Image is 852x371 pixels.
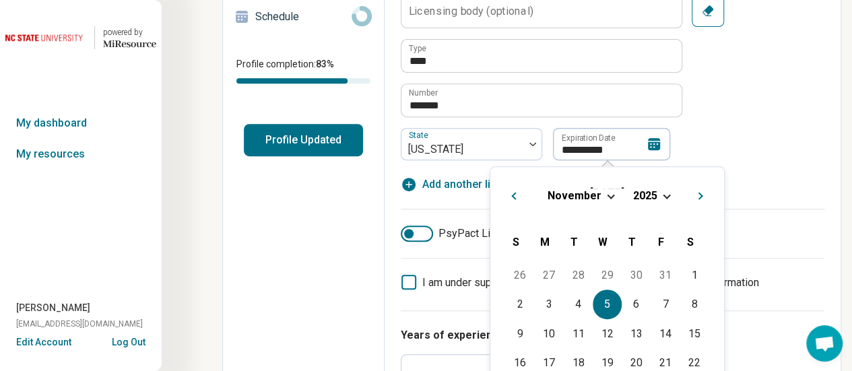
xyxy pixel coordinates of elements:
div: Choose Sunday, November 9th, 2025 [505,319,534,348]
div: powered by [103,26,156,38]
span: S [687,236,694,248]
h2: [DATE] [501,183,713,203]
a: Schedule [223,1,384,33]
span: F [658,236,664,248]
span: I am under supervision, so I will list my supervisor’s license information [422,276,759,289]
img: North Carolina State University [5,22,86,54]
div: Choose Monday, November 10th, 2025 [535,319,564,348]
span: S [513,236,519,248]
div: Choose Saturday, November 8th, 2025 [680,290,709,318]
div: Choose Tuesday, November 4th, 2025 [564,290,593,318]
div: Choose Wednesday, October 29th, 2025 [593,261,622,290]
span: T [628,236,636,248]
div: Choose Friday, October 31st, 2025 [651,261,680,290]
button: Edit Account [16,335,71,349]
div: Choose Thursday, October 30th, 2025 [622,261,651,290]
button: November [547,189,602,203]
div: Choose Sunday, October 26th, 2025 [505,261,534,290]
span: W [598,236,608,248]
button: Add another license [401,176,521,193]
span: November [548,189,601,202]
div: Choose Tuesday, October 28th, 2025 [564,261,593,290]
span: 2025 [633,189,657,202]
button: Profile Updated [244,124,363,156]
label: Type [409,44,426,53]
div: Profile completion [236,78,370,83]
label: Number [409,89,438,97]
span: M [540,236,550,248]
button: 2025 [632,189,658,203]
div: Choose Friday, November 7th, 2025 [651,290,680,318]
span: 83 % [316,59,334,69]
div: Choose Friday, November 14th, 2025 [651,319,680,348]
div: Choose Sunday, November 2nd, 2025 [505,290,534,318]
div: Choose Wednesday, November 12th, 2025 [593,319,622,348]
span: T [570,236,577,248]
button: Next Month [692,183,713,205]
div: Choose Tuesday, November 11th, 2025 [564,319,593,348]
div: Open chat [806,325,843,362]
button: Previous Month [501,183,523,205]
span: [PERSON_NAME] [16,301,90,315]
div: Choose Thursday, November 13th, 2025 [622,319,651,348]
div: Choose Wednesday, November 5th, 2025 [593,290,622,318]
div: Choose Monday, November 3rd, 2025 [535,290,564,318]
div: Profile completion: [223,49,384,92]
span: Add another license [422,176,521,193]
div: Choose Saturday, November 1st, 2025 [680,261,709,290]
label: State [409,130,431,139]
label: PsyPact License [401,226,519,242]
p: Schedule [255,9,352,25]
div: Choose Thursday, November 6th, 2025 [622,290,651,318]
div: Choose Saturday, November 15th, 2025 [680,319,709,348]
input: credential.licenses.0.name [401,40,682,72]
button: Log Out [112,335,145,346]
span: [EMAIL_ADDRESS][DOMAIN_NAME] [16,318,143,330]
label: Licensing body (optional) [409,5,533,16]
div: Choose Monday, October 27th, 2025 [535,261,564,290]
a: North Carolina State University powered by [5,22,156,54]
h3: Years of experience [401,327,824,343]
